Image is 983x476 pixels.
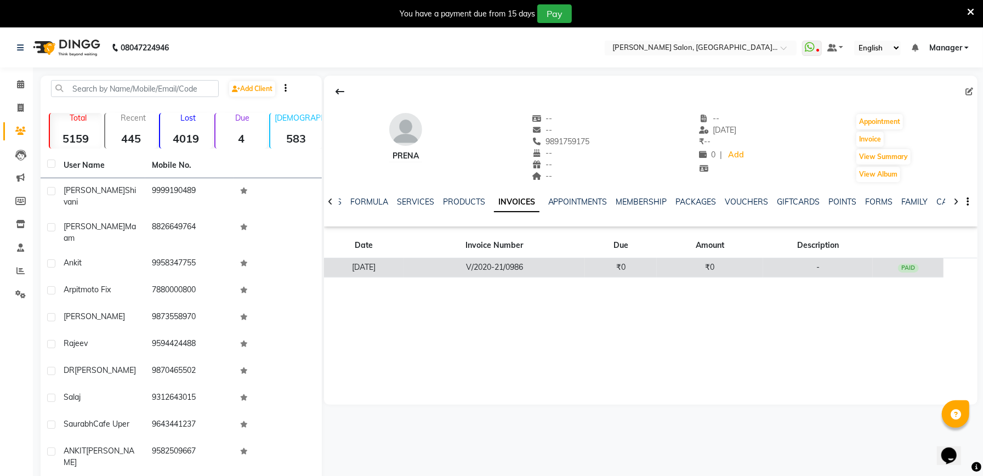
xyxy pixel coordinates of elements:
button: Appointment [856,114,903,129]
a: INVOICES [494,192,539,212]
a: APPOINTMENTS [548,197,607,207]
strong: 4 [215,132,268,145]
th: Invoice Number [404,233,585,258]
span: -- [532,171,553,181]
td: 9999190489 [145,178,234,214]
span: Cafe uper [93,419,129,429]
span: ankit [64,258,82,268]
button: Pay [537,4,572,23]
a: FORMULA [350,197,388,207]
strong: 5159 [50,132,102,145]
span: saurabh [64,419,93,429]
span: [DATE] [699,125,737,135]
a: Add Client [229,81,275,97]
span: [PERSON_NAME] [75,365,136,375]
input: Search by Name/Mobile/Email/Code [51,80,219,97]
a: PRODUCTS [443,197,485,207]
p: Lost [164,113,212,123]
span: [PERSON_NAME] [64,446,134,467]
button: View Album [856,167,900,182]
span: DR [64,365,75,375]
a: PACKAGES [676,197,717,207]
td: [DATE] [324,258,404,277]
span: -- [532,125,553,135]
a: FAMILY [902,197,928,207]
th: Description [763,233,873,258]
span: 9891759175 [532,137,590,146]
span: ANKIT [64,446,86,456]
div: PAID [898,264,919,273]
a: VOUCHERS [725,197,769,207]
span: -- [699,114,720,123]
td: 9582509667 [145,439,234,475]
a: Add [726,148,746,163]
td: 8826649764 [145,214,234,251]
p: [DEMOGRAPHIC_DATA] [275,113,322,123]
th: Due [585,233,657,258]
td: 9958347755 [145,251,234,277]
strong: 4019 [160,132,212,145]
td: 9312643015 [145,385,234,412]
a: POINTS [829,197,857,207]
span: [PERSON_NAME] [64,222,125,231]
span: -- [532,148,553,158]
img: avatar [389,113,422,146]
td: 9870465502 [145,358,234,385]
th: Amount [657,233,764,258]
img: logo [28,32,103,63]
td: 9643441237 [145,412,234,439]
a: FORMS [866,197,893,207]
td: ₹0 [585,258,657,277]
span: Arpit [64,285,81,294]
a: GIFTCARDS [777,197,820,207]
div: Back to Client [328,81,351,102]
td: 9873558970 [145,304,234,331]
span: - [816,262,820,272]
iframe: chat widget [937,432,972,465]
td: V/2020-21/0986 [404,258,585,277]
button: Invoice [856,132,884,147]
span: -- [532,114,553,123]
span: -- [699,137,711,146]
strong: 445 [105,132,157,145]
td: 7880000800 [145,277,234,304]
span: | [720,149,722,161]
span: Manager [929,42,962,54]
p: Recent [110,113,157,123]
td: 9594424488 [145,331,234,358]
th: User Name [57,153,145,178]
span: 0 [699,150,715,160]
span: [PERSON_NAME] [64,311,125,321]
strong: 583 [270,132,322,145]
p: Due [218,113,268,123]
span: [PERSON_NAME] [64,185,125,195]
th: Mobile No. [145,153,234,178]
a: CARDS [937,197,964,207]
p: Total [54,113,102,123]
b: 08047224946 [121,32,169,63]
th: Date [324,233,404,258]
div: You have a payment due from 15 days [400,8,535,20]
span: Rajeev [64,338,88,348]
td: ₹0 [657,258,764,277]
span: ₹ [699,137,704,146]
a: MEMBERSHIP [616,197,667,207]
span: salaj [64,392,81,402]
button: View Summary [856,149,911,165]
a: SERVICES [397,197,434,207]
span: -- [532,160,553,169]
span: moto fix [81,285,111,294]
div: Prena [389,150,422,162]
